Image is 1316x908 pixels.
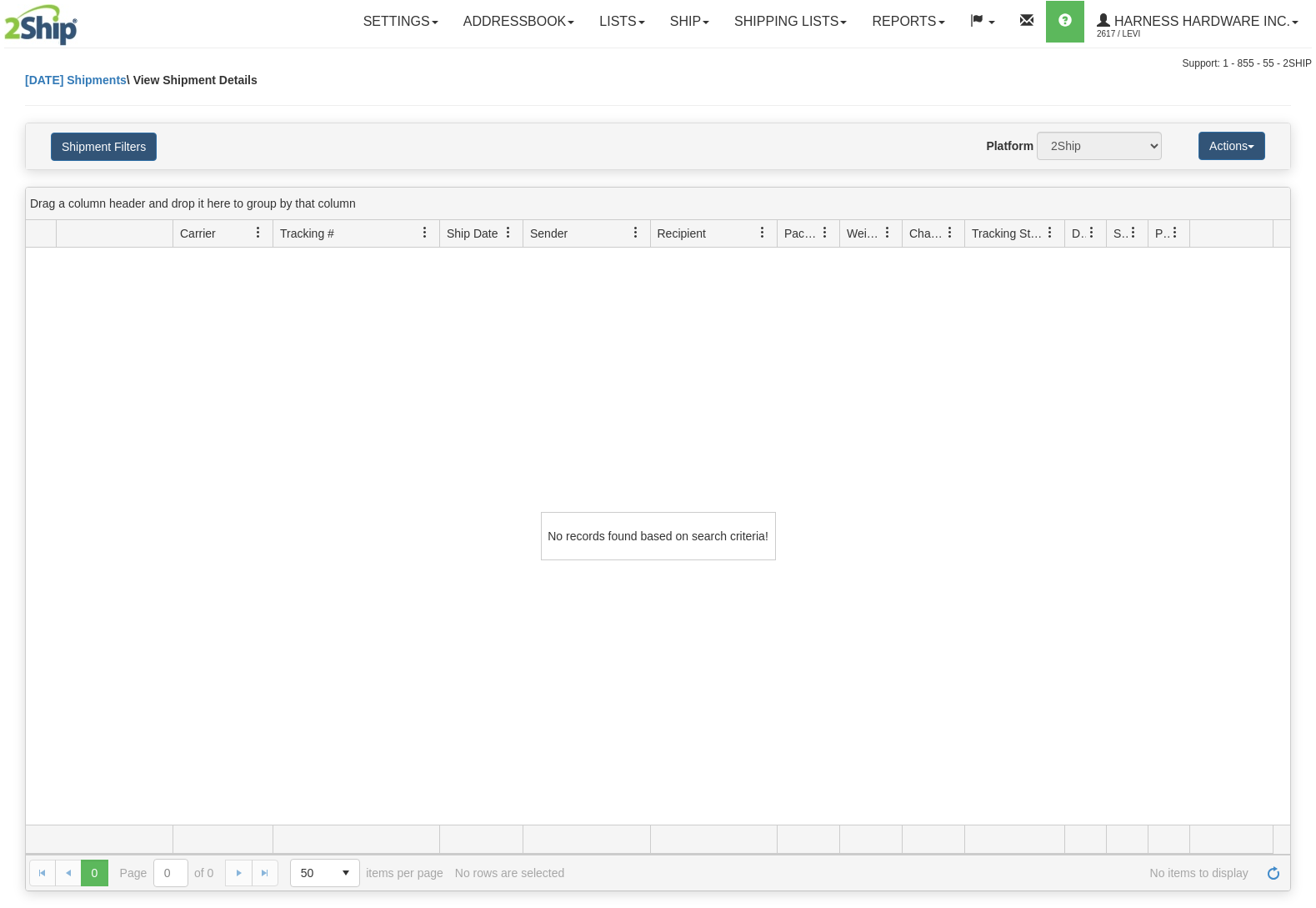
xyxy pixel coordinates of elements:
label: Platform [986,138,1033,154]
a: Ship [658,1,722,43]
a: Tracking # filter column settings [411,218,439,247]
span: Tracking # [280,225,334,242]
div: Support: 1 - 855 - 55 - 2SHIP [4,57,1312,71]
a: Tracking Status filter column settings [1036,218,1064,247]
a: Charge filter column settings [936,218,964,247]
div: No rows are selected [455,866,565,880]
a: Delivery Status filter column settings [1078,218,1106,247]
img: logo2617.jpg [4,4,78,46]
a: [DATE] Shipments [25,73,127,87]
a: Recipient filter column settings [748,218,777,247]
span: Tracking Status [972,225,1044,242]
a: Addressbook [451,1,588,43]
div: grid grouping header [26,188,1290,220]
a: Reports [859,1,957,43]
a: Packages filter column settings [811,218,839,247]
a: Carrier filter column settings [244,218,273,247]
span: Ship Date [447,225,498,242]
span: 2617 / Levi [1097,26,1222,43]
span: items per page [290,859,443,887]
span: Sender [530,225,568,242]
span: Delivery Status [1072,225,1086,242]
span: Pickup Status [1155,225,1169,242]
a: Shipment Issues filter column settings [1119,218,1148,247]
span: 50 [301,865,323,881]
span: Shipment Issues [1113,225,1128,242]
span: Page of 0 [120,859,214,887]
span: Recipient [658,225,706,242]
span: Carrier [180,225,216,242]
button: Shipment Filters [51,133,157,161]
span: Charge [909,225,944,242]
a: Settings [351,1,451,43]
a: Sender filter column settings [622,218,650,247]
a: Ship Date filter column settings [494,218,523,247]
a: Harness Hardware Inc. 2617 / Levi [1084,1,1311,43]
a: Shipping lists [722,1,859,43]
iframe: chat widget [1278,369,1314,539]
span: select [333,860,359,886]
div: No records found based on search criteria! [541,512,776,560]
span: No items to display [576,866,1248,880]
span: Harness Hardware Inc. [1110,14,1290,28]
button: Actions [1198,132,1265,160]
span: Page 0 [81,860,108,886]
span: Page sizes drop down [290,859,360,887]
a: Lists [587,1,657,43]
a: Weight filter column settings [873,218,902,247]
span: Packages [784,225,819,242]
a: Refresh [1260,860,1287,886]
span: \ View Shipment Details [127,73,258,87]
a: Pickup Status filter column settings [1161,218,1189,247]
span: Weight [847,225,882,242]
